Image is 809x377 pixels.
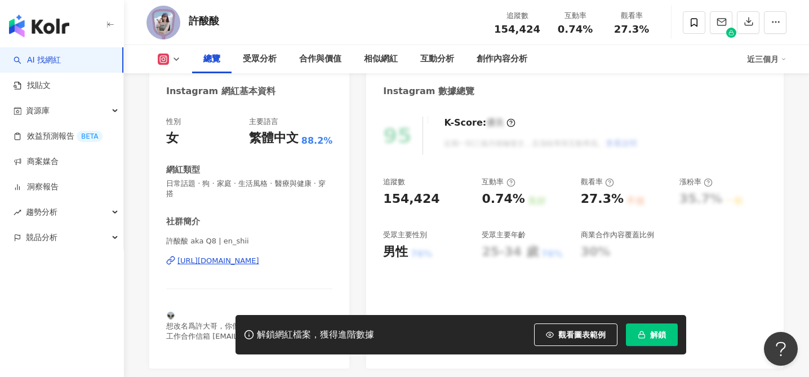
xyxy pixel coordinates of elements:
[26,199,57,225] span: 趨勢分析
[554,10,597,21] div: 互動率
[482,177,515,187] div: 互動率
[146,6,180,39] img: KOL Avatar
[383,230,427,240] div: 受眾主要性別
[14,156,59,167] a: 商案媒合
[610,10,653,21] div: 觀看率
[166,236,332,246] span: 許酸酸 aka Q8 | en_shii
[581,230,654,240] div: 商業合作內容覆蓋比例
[383,85,474,97] div: Instagram 數據總覽
[383,243,408,261] div: 男性
[383,190,439,208] div: 154,424
[14,181,59,193] a: 洞察報告
[257,329,374,341] div: 解鎖網紅檔案，獲得進階數據
[166,216,200,228] div: 社群簡介
[534,323,617,346] button: 觀看圖表範例
[189,14,219,28] div: 許酸酸
[614,24,649,35] span: 27.3%
[299,52,341,66] div: 合作與價值
[558,24,593,35] span: 0.74%
[14,55,61,66] a: searchAI 找網紅
[558,330,606,339] span: 觀看圖表範例
[420,52,454,66] div: 互動分析
[679,177,713,187] div: 漲粉率
[494,10,540,21] div: 追蹤數
[494,23,540,35] span: 154,424
[177,256,259,266] div: [URL][DOMAIN_NAME]
[166,256,332,266] a: [URL][DOMAIN_NAME]
[477,52,527,66] div: 創作內容分析
[166,85,275,97] div: Instagram 網紅基本資料
[166,164,200,176] div: 網紅類型
[301,135,333,147] span: 88.2%
[14,131,103,142] a: 效益預測報告BETA
[166,179,332,199] span: 日常話題 · 狗 · 家庭 · 生活風格 · 醫療與健康 · 穿搭
[166,130,179,147] div: 女
[9,15,69,37] img: logo
[14,80,51,91] a: 找貼文
[26,98,50,123] span: 資源庫
[166,117,181,127] div: 性別
[747,50,786,68] div: 近三個月
[203,52,220,66] div: 總覽
[482,230,526,240] div: 受眾主要年齡
[243,52,277,66] div: 受眾分析
[166,312,287,371] span: 👽 想改名爲許大哥，你們覺得呢？ 工作合作信箱 [EMAIL_ADDRESS][DOMAIN_NAME] 未雨綢繆備用帳號 @q8la888 我的歐派💗 @im__oppai
[581,177,614,187] div: 觀看率
[26,225,57,250] span: 競品分析
[383,177,405,187] div: 追蹤數
[249,130,299,147] div: 繁體中文
[249,117,278,127] div: 主要語言
[650,330,666,339] span: 解鎖
[444,117,515,129] div: K-Score :
[364,52,398,66] div: 相似網紅
[482,190,524,208] div: 0.74%
[581,190,624,208] div: 27.3%
[14,209,21,216] span: rise
[626,323,678,346] button: 解鎖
